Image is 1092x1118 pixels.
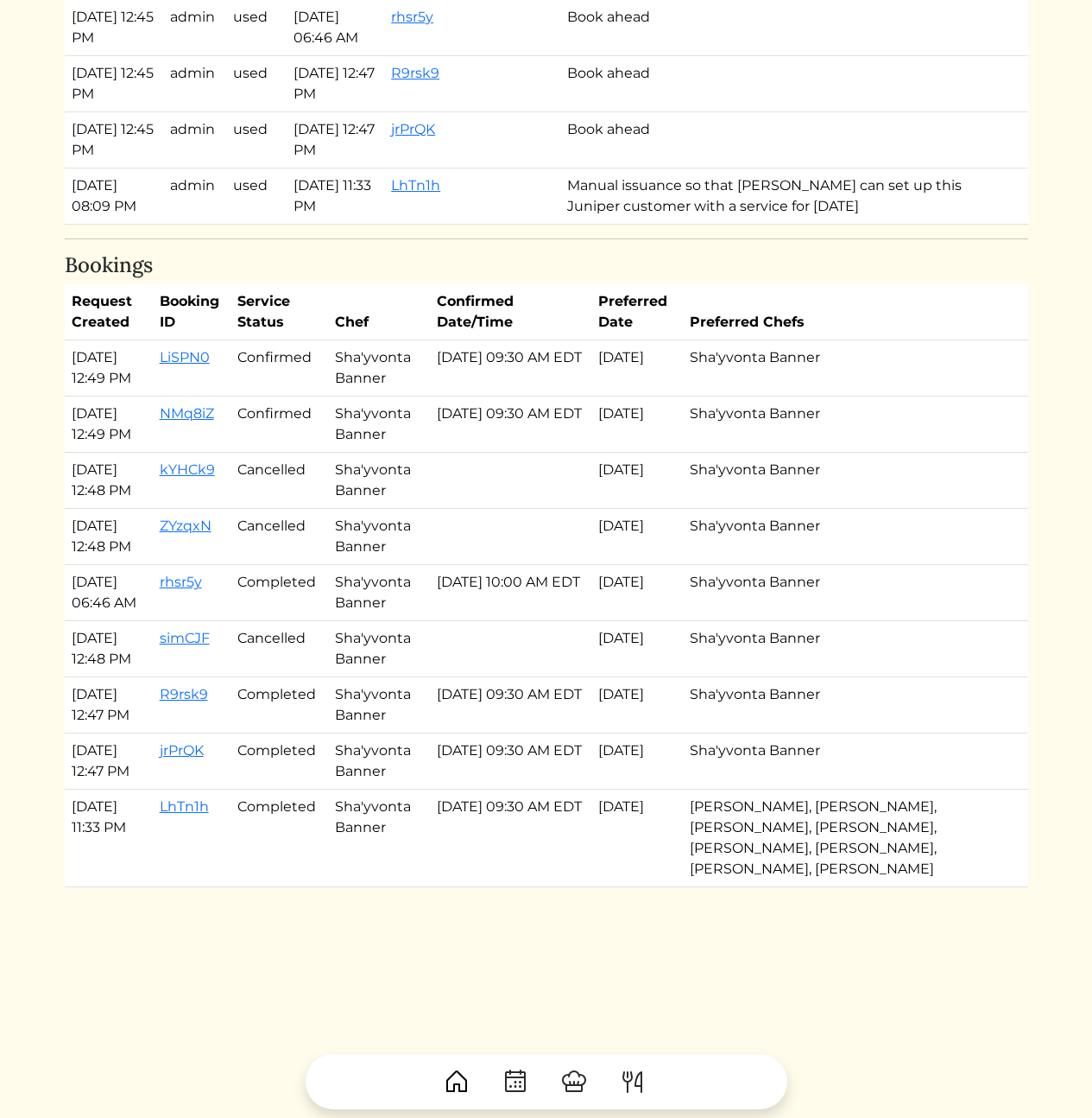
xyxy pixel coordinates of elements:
[683,565,1013,621] td: Sha'yvonta Banner
[683,340,1013,397] td: Sha'yvonta Banner
[160,574,202,590] a: rhsr5y
[160,742,204,759] a: jrPrQK
[683,734,1013,790] td: Sha'yvonta Banner
[591,397,683,453] td: [DATE]
[65,340,153,397] td: [DATE] 12:49 PM
[65,111,163,168] td: [DATE] 12:45 PM
[328,453,430,509] td: Sha'yvonta Banner
[230,677,328,734] td: Completed
[683,509,1013,565] td: Sha'yvonta Banner
[560,168,1013,224] td: Manual issuance so that [PERSON_NAME] can set up this Juniper customer with a service for [DATE]
[65,55,163,111] td: [DATE] 12:45 PM
[430,397,591,453] td: [DATE] 09:30 AM EDT
[443,1068,470,1096] img: House-9bf13187bcbb5817f509fe5e7408150f90897510c4275e13d0d5fca38e0b5951.svg
[153,284,230,340] th: Booking ID
[430,790,591,887] td: [DATE] 09:30 AM EDT
[65,565,153,621] td: [DATE] 06:46 AM
[328,677,430,734] td: Sha'yvonta Banner
[65,168,163,224] td: [DATE] 08:09 PM
[683,453,1013,509] td: Sha'yvonta Banner
[163,111,226,168] td: admin
[430,340,591,397] td: [DATE] 09:30 AM EDT
[328,621,430,677] td: Sha'yvonta Banner
[619,1068,647,1096] img: ForkKnife-55491504ffdb50bab0c1e09e7649658475375261d09fd45db06cec23bce548bf.svg
[591,790,683,887] td: [DATE]
[230,790,328,887] td: Completed
[430,284,591,340] th: Confirmed Date/Time
[683,621,1013,677] td: Sha'yvonta Banner
[560,55,1013,111] td: Book ahead
[287,168,384,224] td: [DATE] 11:33 PM
[230,565,328,621] td: Completed
[328,340,430,397] td: Sha'yvonta Banner
[430,677,591,734] td: [DATE] 09:30 AM EDT
[391,177,440,194] a: LhTn1h
[230,397,328,453] td: Confirmed
[683,790,1013,887] td: [PERSON_NAME], [PERSON_NAME], [PERSON_NAME], [PERSON_NAME], [PERSON_NAME], [PERSON_NAME], [PERSON...
[226,168,287,224] td: used
[160,630,210,646] a: simCJF
[287,55,384,111] td: [DATE] 12:47 PM
[391,9,433,25] a: rhsr5y
[560,111,1013,168] td: Book ahead
[65,453,153,509] td: [DATE] 12:48 PM
[65,621,153,677] td: [DATE] 12:48 PM
[683,284,1013,340] th: Preferred Chefs
[328,509,430,565] td: Sha'yvonta Banner
[163,55,226,111] td: admin
[65,677,153,734] td: [DATE] 12:47 PM
[160,686,208,702] a: R9rsk9
[328,397,430,453] td: Sha'yvonta Banner
[230,453,328,509] td: Cancelled
[328,790,430,887] td: Sha'yvonta Banner
[163,168,226,224] td: admin
[65,397,153,453] td: [DATE] 12:49 PM
[328,565,430,621] td: Sha'yvonta Banner
[65,509,153,565] td: [DATE] 12:48 PM
[591,734,683,790] td: [DATE]
[391,65,439,81] a: R9rsk9
[591,677,683,734] td: [DATE]
[328,284,430,340] th: Chef
[430,565,591,621] td: [DATE] 10:00 AM EDT
[226,55,287,111] td: used
[160,518,211,534] a: ZYzqxN
[591,565,683,621] td: [DATE]
[160,405,214,422] a: NMq8iZ
[65,253,1028,278] h4: Bookings
[230,621,328,677] td: Cancelled
[591,284,683,340] th: Preferred Date
[591,340,683,397] td: [DATE]
[502,1068,529,1096] img: CalendarDots-5bcf9d9080389f2a281d69619e1c85352834be518fbc73d9501aef674afc0d57.svg
[287,111,384,168] td: [DATE] 12:47 PM
[65,284,153,340] th: Request Created
[430,734,591,790] td: [DATE] 09:30 AM EDT
[683,677,1013,734] td: Sha'yvonta Banner
[226,111,287,168] td: used
[560,1068,588,1096] img: ChefHat-a374fb509e4f37eb0702ca99f5f64f3b6956810f32a249b33092029f8484b388.svg
[591,621,683,677] td: [DATE]
[391,121,435,137] a: jrPrQK
[65,734,153,790] td: [DATE] 12:47 PM
[683,397,1013,453] td: Sha'yvonta Banner
[160,798,209,815] a: LhTn1h
[65,790,153,887] td: [DATE] 11:33 PM
[591,509,683,565] td: [DATE]
[591,453,683,509] td: [DATE]
[160,349,210,365] a: LiSPN0
[328,734,430,790] td: Sha'yvonta Banner
[230,734,328,790] td: Completed
[230,284,328,340] th: Service Status
[230,509,328,565] td: Cancelled
[230,340,328,397] td: Confirmed
[160,461,215,478] a: kYHCk9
